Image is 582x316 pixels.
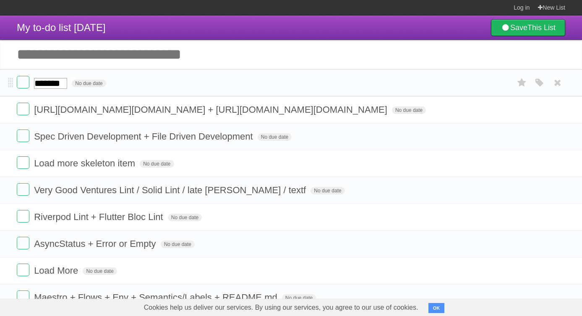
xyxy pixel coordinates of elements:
[17,210,29,223] label: Done
[34,104,389,115] span: [URL][DOMAIN_NAME][DOMAIN_NAME] + [URL][DOMAIN_NAME][DOMAIN_NAME]
[311,187,345,194] span: No due date
[17,264,29,276] label: Done
[34,131,255,142] span: Spec Driven Development + File Driven Development
[34,265,80,276] span: Load More
[72,80,106,87] span: No due date
[514,76,530,90] label: Star task
[140,160,174,168] span: No due date
[17,156,29,169] label: Done
[17,290,29,303] label: Done
[282,294,316,302] span: No due date
[17,183,29,196] label: Done
[17,22,106,33] span: My to-do list [DATE]
[34,158,137,168] span: Load more skeleton item
[34,292,279,303] span: Maestro + Flows + Env + Semantics/Labels + README.md
[34,212,165,222] span: Riverpod Lint + Flutter Bloc Lint
[17,103,29,115] label: Done
[428,303,445,313] button: OK
[34,185,308,195] span: Very Good Ventures Lint / Solid Lint / late [PERSON_NAME] / textf
[34,238,158,249] span: AsyncStatus + Error or Empty
[258,133,292,141] span: No due date
[161,241,195,248] span: No due date
[491,19,565,36] a: SaveThis List
[136,299,427,316] span: Cookies help us deliver our services. By using our services, you agree to our use of cookies.
[83,267,117,275] span: No due date
[392,106,426,114] span: No due date
[527,23,556,32] b: This List
[17,237,29,249] label: Done
[17,76,29,88] label: Done
[168,214,202,221] span: No due date
[17,130,29,142] label: Done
